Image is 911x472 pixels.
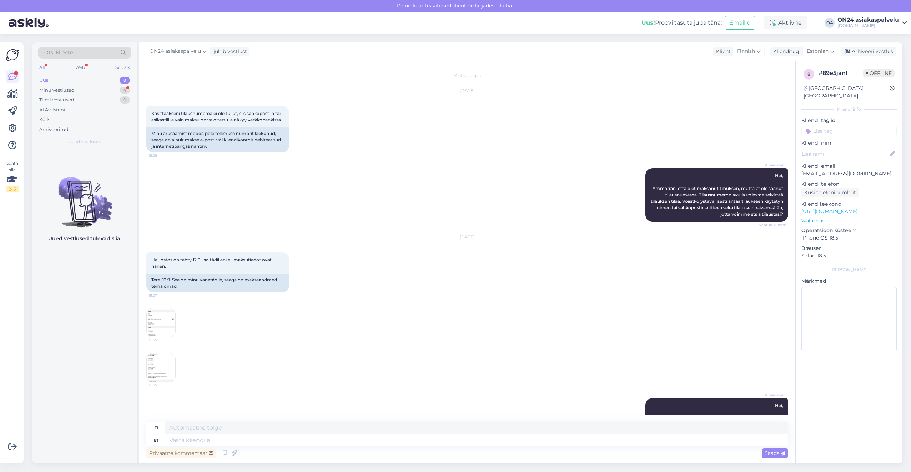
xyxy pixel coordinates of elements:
[801,117,897,124] p: Kliendi tag'id
[837,17,899,23] div: ON24 asiakaspalvelu
[801,227,897,234] p: Operatsioonisüsteem
[6,186,19,192] div: 2 / 3
[155,422,158,434] div: fi
[39,77,49,84] div: Uus
[149,293,175,298] span: 15:27
[120,96,130,104] div: 0
[801,126,897,136] input: Lisa tag
[802,150,889,158] input: Lisa nimi
[146,274,289,292] div: Tere, 12.9. See on minu vanatädile, seega on makseandmed tema omad.
[6,48,19,62] img: Askly Logo
[807,71,810,77] span: 8
[651,173,784,217] span: Hei, Ymmärrän, että olet maksanut tilauksen, mutta et ole saanut tilausnumeroa. Tilausnumeron avu...
[147,308,175,337] img: Attachment
[146,234,788,240] div: [DATE]
[120,77,130,84] div: 0
[641,19,655,26] b: Uus!
[74,63,86,72] div: Web
[801,277,897,285] p: Märkmed
[48,235,121,242] p: Uued vestlused tulevad siia.
[498,2,514,9] span: Luba
[841,47,896,56] div: Arhiveeri vestlus
[801,170,897,177] p: [EMAIL_ADDRESS][DOMAIN_NAME]
[801,162,897,170] p: Kliendi email
[764,16,807,29] div: Aktiivne
[641,19,722,27] div: Proovi tasuta juba täna:
[804,85,890,100] div: [GEOGRAPHIC_DATA], [GEOGRAPHIC_DATA]
[801,180,897,188] p: Kliendi telefon
[801,217,897,224] p: Vaata edasi ...
[149,337,176,343] span: 15:27
[713,48,731,55] div: Klient
[150,47,201,55] span: ON24 asiakaspalvelu
[801,139,897,147] p: Kliendi nimi
[837,17,907,29] a: ON24 asiakaspalvelu[DOMAIN_NAME]
[146,127,289,152] div: Minu arusaamist mööda pole tellimuse numbrit laekunud, seega on ainult makse e-posti või kliendik...
[801,188,859,197] div: Küsi telefoninumbrit
[151,257,273,269] span: Hei, ostos on tehty 12.9. Iso tädilleni eli maksutiedot ovat hänen.
[39,116,50,123] div: Kõik
[38,63,46,72] div: All
[801,252,897,260] p: Safari 18.5
[801,245,897,252] p: Brauser
[737,47,755,55] span: Finnish
[146,72,788,79] div: Vestlus algas
[825,18,835,28] div: OA
[759,222,786,227] span: Nähtud ✓ 18:28
[801,267,897,273] div: [PERSON_NAME]
[39,106,66,114] div: AI Assistent
[759,162,786,168] span: AI Assistent
[39,126,69,133] div: Arhiveeritud
[801,106,897,112] div: Kliendi info
[801,208,857,215] a: [URL][DOMAIN_NAME]
[149,382,176,388] span: 15:27
[837,23,899,29] div: [DOMAIN_NAME]
[801,200,897,208] p: Klienditeekond
[154,434,158,446] div: et
[114,63,131,72] div: Socials
[120,87,130,94] div: 4
[819,69,863,77] div: # 89e5janl
[149,153,175,158] span: 18:28
[801,234,897,242] p: iPhone OS 18.5
[6,160,19,192] div: Vaata siia
[807,47,829,55] span: Estonian
[759,392,786,398] span: AI Assistent
[68,139,101,145] span: Uued vestlused
[147,353,175,382] img: Attachment
[863,69,895,77] span: Offline
[725,16,755,30] button: Emailid
[770,48,801,55] div: Klienditugi
[39,87,75,94] div: Minu vestlused
[44,49,73,56] span: Otsi kliente
[146,448,216,458] div: Privaatne kommentaar
[146,87,788,94] div: [DATE]
[39,96,74,104] div: Tiimi vestlused
[765,450,785,456] span: Saada
[151,111,282,122] span: Käsittääkseni tilausnumeroa ei ole tullut, siis sähköpostiin tai asikastilille vain maksu on velo...
[32,164,137,229] img: No chats
[211,48,247,55] div: juhib vestlust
